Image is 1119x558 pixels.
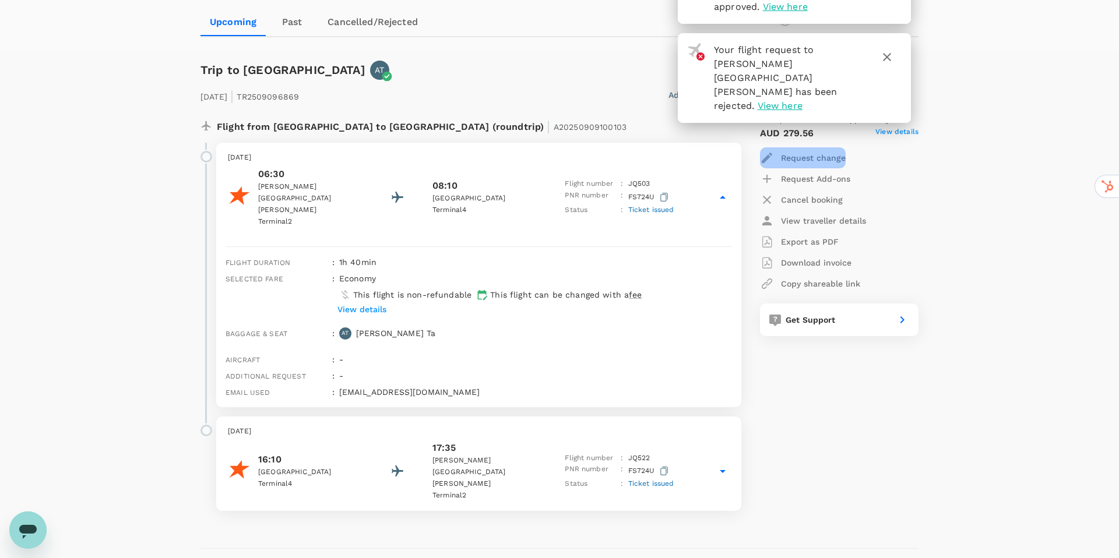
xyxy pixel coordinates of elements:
[763,1,808,12] span: View here
[226,259,290,267] span: Flight duration
[760,210,866,231] button: View traveller details
[781,215,866,227] p: View traveller details
[339,256,732,268] p: 1h 40min
[781,152,846,164] p: Request change
[628,178,650,190] p: JQ 503
[432,204,537,216] p: Terminal 4
[432,490,537,502] p: Terminal 2
[432,193,537,204] p: [GEOGRAPHIC_DATA]
[490,289,642,301] p: This flight can be changed with a
[760,126,814,140] p: AUD 279.56
[781,278,860,289] p: Copy shareable link
[200,8,266,36] a: Upcoming
[258,181,363,216] p: [PERSON_NAME][GEOGRAPHIC_DATA][PERSON_NAME]
[565,453,616,464] p: Flight number
[758,100,803,111] span: View here
[328,323,335,349] div: :
[228,458,251,481] img: Jetstar
[621,190,623,204] p: :
[258,453,363,467] p: 16:10
[760,252,851,273] button: Download invoice
[688,43,705,61] img: flight-rejected
[226,372,306,380] span: Additional request
[328,382,335,398] div: :
[781,236,839,248] p: Export as PDF
[342,329,349,337] p: AT
[760,231,839,252] button: Export as PDF
[621,204,623,216] p: :
[621,478,623,490] p: :
[432,441,456,455] p: 17:35
[258,216,363,228] p: Terminal 2
[628,453,650,464] p: JQ 522
[228,426,730,437] p: [DATE]
[226,389,270,397] span: Email used
[230,88,234,104] span: |
[200,61,365,79] h6: Trip to [GEOGRAPHIC_DATA]
[339,273,376,284] p: economy
[258,167,363,181] p: 06:30
[339,386,732,398] p: [EMAIL_ADDRESS][DOMAIN_NAME]
[335,301,389,318] button: View details
[714,44,837,111] span: Your flight request to [PERSON_NAME][GEOGRAPHIC_DATA][PERSON_NAME] has been rejected.
[565,190,616,204] p: PNR number
[266,8,318,36] a: Past
[628,479,674,488] span: Ticket issued
[226,356,260,364] span: Aircraft
[554,122,627,132] span: A20250909100103
[628,206,674,214] span: Ticket issued
[628,190,671,204] p: FS724U
[628,464,671,478] p: FS724U
[318,8,427,36] a: Cancelled/Rejected
[328,252,335,268] div: :
[621,178,623,190] p: :
[353,289,471,301] p: This flight is non-refundable
[228,152,730,164] p: [DATE]
[335,365,732,382] div: -
[565,464,616,478] p: PNR number
[432,455,537,490] p: [PERSON_NAME][GEOGRAPHIC_DATA][PERSON_NAME]
[328,349,335,365] div: :
[781,257,851,269] p: Download invoice
[875,126,919,140] span: View details
[328,268,335,323] div: :
[200,84,299,105] p: [DATE] TR2509096869
[565,178,616,190] p: Flight number
[432,179,458,193] p: 08:10
[760,273,860,294] button: Copy shareable link
[760,189,843,210] button: Cancel booking
[621,464,623,478] p: :
[228,184,251,207] img: Jetstar
[668,89,719,101] button: Add label
[786,315,836,324] span: Get Support
[781,194,843,206] p: Cancel booking
[760,168,850,189] button: Request Add-ons
[629,290,642,299] span: fee
[547,118,550,135] span: |
[760,147,846,168] button: Request change
[226,330,287,338] span: Baggage & seat
[337,303,386,315] p: View details
[258,467,363,478] p: [GEOGRAPHIC_DATA]
[565,478,616,490] p: Status
[226,275,283,283] span: Selected fare
[335,349,732,365] div: -
[356,327,435,339] p: [PERSON_NAME] Ta
[217,115,627,136] p: Flight from [GEOGRAPHIC_DATA] to [GEOGRAPHIC_DATA] (roundtrip)
[9,511,47,549] iframe: Button to launch messaging window
[375,64,384,76] p: AT
[328,365,335,382] div: :
[565,204,616,216] p: Status
[258,478,363,490] p: Terminal 4
[781,173,850,185] p: Request Add-ons
[621,453,623,464] p: :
